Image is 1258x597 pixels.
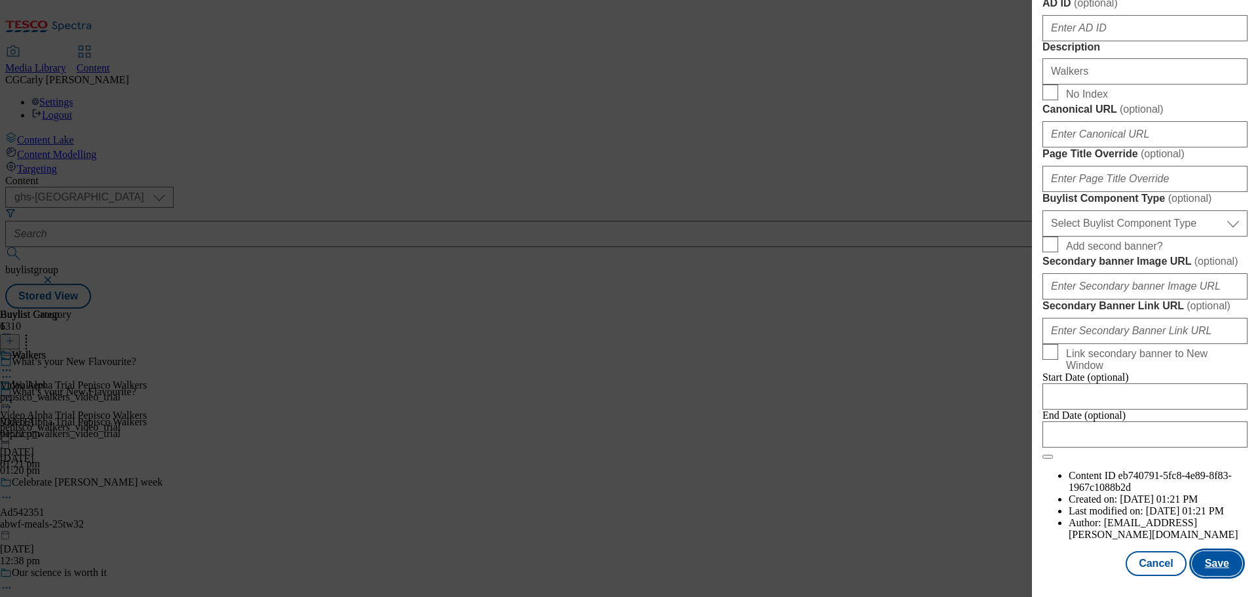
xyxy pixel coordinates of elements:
span: ( optional ) [1141,148,1185,159]
span: Add second banner? [1066,241,1163,252]
li: Author: [1069,517,1248,541]
span: eb740791-5fc8-4e89-8f83-1967c1088b2d [1069,470,1232,493]
input: Enter Secondary banner Image URL [1042,273,1248,299]
span: Link secondary banner to New Window [1066,348,1242,372]
li: Last modified on: [1069,505,1248,517]
input: Enter AD ID [1042,15,1248,41]
input: Enter Description [1042,58,1248,85]
li: Created on: [1069,493,1248,505]
button: Cancel [1126,551,1186,576]
label: Buylist Component Type [1042,192,1248,205]
label: Description [1042,41,1248,53]
li: Content ID [1069,470,1248,493]
span: [DATE] 01:21 PM [1146,505,1224,516]
span: ( optional ) [1194,256,1238,267]
span: ( optional ) [1187,300,1230,311]
input: Enter Date [1042,421,1248,448]
label: Canonical URL [1042,103,1248,116]
span: [EMAIL_ADDRESS][PERSON_NAME][DOMAIN_NAME] [1069,517,1238,540]
label: Secondary Banner Link URL [1042,299,1248,313]
input: Enter Page Title Override [1042,166,1248,192]
input: Enter Date [1042,383,1248,410]
input: Enter Secondary Banner Link URL [1042,318,1248,344]
input: Enter Canonical URL [1042,121,1248,147]
span: No Index [1066,88,1108,100]
span: ( optional ) [1120,104,1164,115]
label: Page Title Override [1042,147,1248,161]
span: Start Date (optional) [1042,372,1129,383]
button: Save [1192,551,1242,576]
span: ( optional ) [1168,193,1212,204]
span: End Date (optional) [1042,410,1126,421]
span: [DATE] 01:21 PM [1120,493,1198,505]
label: Secondary banner Image URL [1042,255,1248,268]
